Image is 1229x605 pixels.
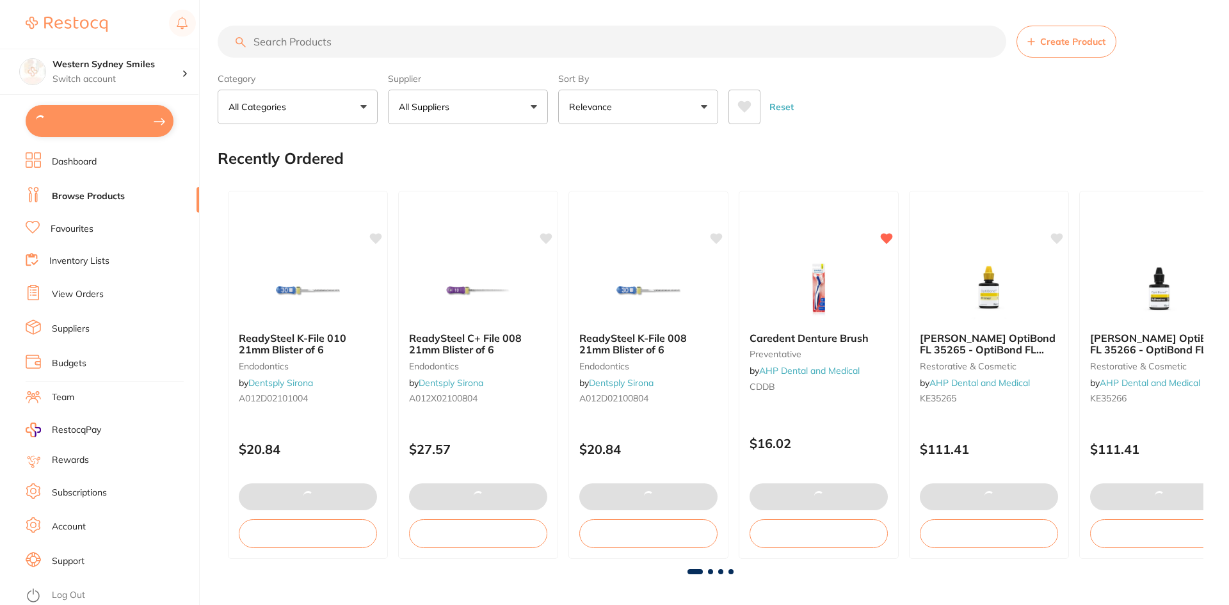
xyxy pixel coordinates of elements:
[218,90,378,124] button: All Categories
[766,90,798,124] button: Reset
[239,332,377,356] b: ReadySteel K-File 010 21mm Blister of 6
[777,258,860,322] img: Caredent Denture Brush
[248,377,313,389] a: Dentsply Sirona
[20,59,45,85] img: Western Sydney Smiles
[409,361,547,371] small: endodontics
[239,361,377,371] small: endodontics
[26,423,101,437] a: RestocqPay
[920,377,1030,389] span: by
[409,442,547,456] p: $27.57
[558,73,718,85] label: Sort By
[52,323,90,335] a: Suppliers
[409,332,547,356] b: ReadySteel C+ File 008 21mm Blister of 6
[579,442,718,456] p: $20.84
[399,101,454,113] p: All Suppliers
[750,349,888,359] small: preventative
[1090,361,1228,371] small: restorative & cosmetic
[409,393,547,403] small: A012X02100804
[49,255,109,268] a: Inventory Lists
[52,156,97,168] a: Dashboard
[26,10,108,39] a: Restocq Logo
[1040,36,1105,47] span: Create Product
[388,90,548,124] button: All Suppliers
[569,101,617,113] p: Relevance
[1090,442,1228,456] p: $111.41
[1100,377,1200,389] a: AHP Dental and Medical
[920,393,1058,403] small: KE35265
[558,90,718,124] button: Relevance
[750,365,860,376] span: by
[1090,332,1228,356] b: Kerr OptiBond FL 35266 - OptiBond FL Adhesive 8ml Bottle
[218,26,1006,58] input: Search Products
[239,393,377,403] small: A012D02101004
[26,17,108,32] img: Restocq Logo
[579,361,718,371] small: endodontics
[929,377,1030,389] a: AHP Dental and Medical
[437,258,520,322] img: ReadySteel C+ File 008 21mm Blister of 6
[266,258,349,322] img: ReadySteel K-File 010 21mm Blister of 6
[52,555,84,568] a: Support
[759,365,860,376] a: AHP Dental and Medical
[229,101,291,113] p: All Categories
[51,223,93,236] a: Favourites
[52,589,85,602] a: Log Out
[52,73,182,86] p: Switch account
[1118,258,1201,322] img: Kerr OptiBond FL 35266 - OptiBond FL Adhesive 8ml Bottle
[52,190,125,203] a: Browse Products
[52,487,107,499] a: Subscriptions
[920,332,1058,356] b: Kerr OptiBond FL 35265 - OptiBond FL Primer 8ml Bottle
[409,377,483,389] span: by
[52,357,86,370] a: Budgets
[52,288,104,301] a: View Orders
[750,382,888,392] small: CDDB
[52,454,89,467] a: Rewards
[920,361,1058,371] small: restorative & cosmetic
[52,424,101,437] span: RestocqPay
[750,436,888,451] p: $16.02
[1090,377,1200,389] span: by
[1016,26,1116,58] button: Create Product
[239,377,313,389] span: by
[579,377,654,389] span: by
[239,442,377,456] p: $20.84
[52,391,74,404] a: Team
[26,423,41,437] img: RestocqPay
[218,73,378,85] label: Category
[920,442,1058,456] p: $111.41
[589,377,654,389] a: Dentsply Sirona
[579,393,718,403] small: A012D02100804
[750,332,888,344] b: Caredent Denture Brush
[607,258,690,322] img: ReadySteel K-File 008 21mm Blister of 6
[579,332,718,356] b: ReadySteel K-File 008 21mm Blister of 6
[1090,393,1228,403] small: KE35266
[52,520,86,533] a: Account
[419,377,483,389] a: Dentsply Sirona
[947,258,1031,322] img: Kerr OptiBond FL 35265 - OptiBond FL Primer 8ml Bottle
[388,73,548,85] label: Supplier
[52,58,182,71] h4: Western Sydney Smiles
[218,150,344,168] h2: Recently Ordered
